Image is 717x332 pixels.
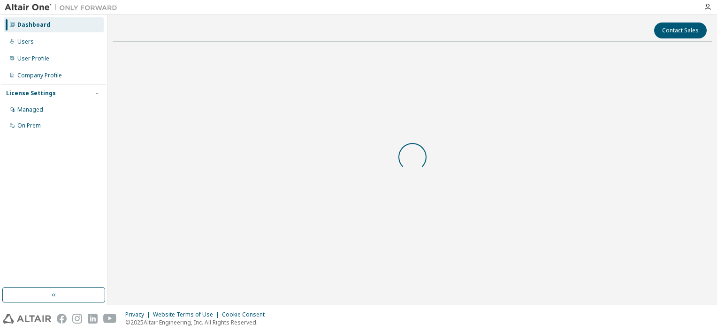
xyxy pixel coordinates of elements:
[17,38,34,45] div: Users
[6,90,56,97] div: License Settings
[17,122,41,129] div: On Prem
[125,318,270,326] p: © 2025 Altair Engineering, Inc. All Rights Reserved.
[3,314,51,324] img: altair_logo.svg
[153,311,222,318] div: Website Terms of Use
[88,314,98,324] img: linkedin.svg
[72,314,82,324] img: instagram.svg
[125,311,153,318] div: Privacy
[5,3,122,12] img: Altair One
[654,23,707,38] button: Contact Sales
[222,311,270,318] div: Cookie Consent
[17,21,50,29] div: Dashboard
[17,55,49,62] div: User Profile
[17,72,62,79] div: Company Profile
[17,106,43,113] div: Managed
[103,314,117,324] img: youtube.svg
[57,314,67,324] img: facebook.svg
